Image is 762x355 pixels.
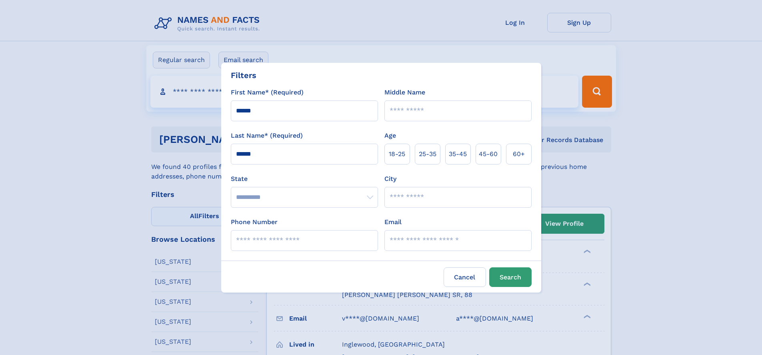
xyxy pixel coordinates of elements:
[384,88,425,97] label: Middle Name
[231,174,378,184] label: State
[419,149,436,159] span: 25‑35
[231,69,256,81] div: Filters
[479,149,498,159] span: 45‑60
[231,88,304,97] label: First Name* (Required)
[444,267,486,287] label: Cancel
[231,131,303,140] label: Last Name* (Required)
[389,149,405,159] span: 18‑25
[489,267,532,287] button: Search
[384,131,396,140] label: Age
[384,174,396,184] label: City
[449,149,467,159] span: 35‑45
[384,217,402,227] label: Email
[513,149,525,159] span: 60+
[231,217,278,227] label: Phone Number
